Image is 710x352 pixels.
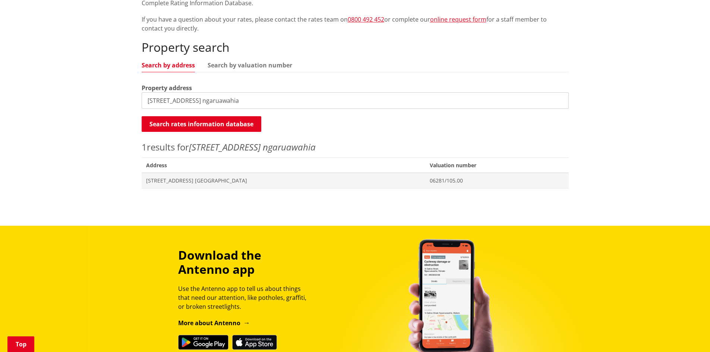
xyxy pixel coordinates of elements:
span: 1 [142,141,147,153]
span: Address [142,158,425,173]
input: e.g. Duke Street NGARUAWAHIA [142,92,569,109]
img: Get it on Google Play [178,335,228,350]
span: 06281/105.00 [430,177,564,184]
img: Download on the App Store [232,335,277,350]
label: Property address [142,83,192,92]
h2: Property search [142,40,569,54]
a: Search by valuation number [208,62,292,68]
span: Valuation number [425,158,569,173]
a: [STREET_ADDRESS] [GEOGRAPHIC_DATA] 06281/105.00 [142,173,569,188]
button: Search rates information database [142,116,261,132]
a: Top [7,336,34,352]
p: If you have a question about your rates, please contact the rates team on or complete our for a s... [142,15,569,33]
span: [STREET_ADDRESS] [GEOGRAPHIC_DATA] [146,177,421,184]
em: [STREET_ADDRESS] ngaruawahia [189,141,316,153]
a: Search by address [142,62,195,68]
a: 0800 492 452 [348,15,384,23]
a: More about Antenno [178,319,250,327]
a: online request form [430,15,486,23]
iframe: Messenger Launcher [676,321,703,348]
p: results for [142,140,569,154]
h3: Download the Antenno app [178,248,313,277]
p: Use the Antenno app to tell us about things that need our attention, like potholes, graffiti, or ... [178,284,313,311]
